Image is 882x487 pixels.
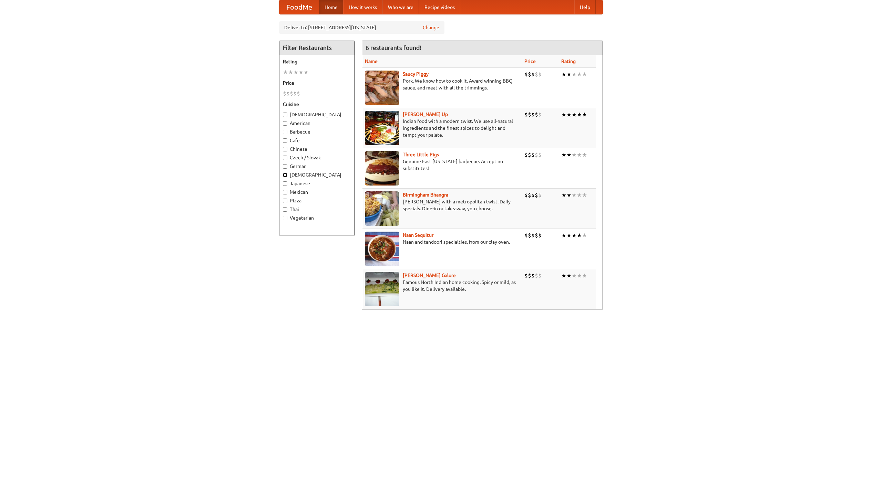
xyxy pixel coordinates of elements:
[283,130,287,134] input: Barbecue
[283,138,287,143] input: Cafe
[582,71,587,78] li: ★
[572,71,577,78] li: ★
[283,146,351,152] label: Chinese
[423,24,439,31] a: Change
[365,158,519,172] p: Genuine East [US_STATE] barbecue. Accept no substitutes!
[297,90,300,97] li: $
[577,71,582,78] li: ★
[283,111,351,118] label: [DEMOGRAPHIC_DATA]
[298,68,304,76] li: ★
[290,90,293,97] li: $
[365,198,519,212] p: [PERSON_NAME] with a metropolitan twist. Daily specials. Dine-in or takeaway, you choose.
[561,232,566,239] li: ★
[283,163,351,170] label: German
[566,272,572,279] li: ★
[538,191,542,199] li: $
[365,111,399,145] img: curryup.jpg
[288,68,293,76] li: ★
[365,77,519,91] p: Pork. We know how to cook it. Award-winning BBQ sauce, and meat with all the trimmings.
[561,151,566,159] li: ★
[283,171,351,178] label: [DEMOGRAPHIC_DATA]
[531,272,535,279] li: $
[304,68,309,76] li: ★
[524,59,536,64] a: Price
[403,112,448,117] a: [PERSON_NAME] Up
[566,191,572,199] li: ★
[524,111,528,118] li: $
[283,154,351,161] label: Czech / Slovak
[403,273,456,278] a: [PERSON_NAME] Galore
[283,199,287,203] input: Pizza
[283,173,287,177] input: [DEMOGRAPHIC_DATA]
[283,156,287,160] input: Czech / Slovak
[531,151,535,159] li: $
[382,0,419,14] a: Who we are
[577,151,582,159] li: ★
[528,272,531,279] li: $
[283,207,287,212] input: Thai
[283,197,351,204] label: Pizza
[283,101,351,108] h5: Cuisine
[566,111,572,118] li: ★
[283,190,287,194] input: Mexican
[535,191,538,199] li: $
[538,272,542,279] li: $
[528,191,531,199] li: $
[293,68,298,76] li: ★
[524,232,528,239] li: $
[538,71,542,78] li: $
[531,71,535,78] li: $
[577,191,582,199] li: ★
[403,152,439,157] a: Three Little Pigs
[365,272,399,306] img: currygalore.jpg
[535,272,538,279] li: $
[319,0,343,14] a: Home
[538,111,542,118] li: $
[531,191,535,199] li: $
[403,71,429,77] b: Saucy Piggy
[283,214,351,221] label: Vegetarian
[524,272,528,279] li: $
[293,90,297,97] li: $
[531,232,535,239] li: $
[524,71,528,78] li: $
[582,272,587,279] li: ★
[283,147,287,151] input: Chinese
[538,232,542,239] li: $
[365,279,519,293] p: Famous North Indian home cooking. Spicy or mild, as you like it. Delivery available.
[574,0,596,14] a: Help
[366,44,421,51] ng-pluralize: 6 restaurants found!
[283,68,288,76] li: ★
[582,232,587,239] li: ★
[561,59,576,64] a: Rating
[279,41,355,55] h4: Filter Restaurants
[343,0,382,14] a: How it works
[365,59,378,64] a: Name
[403,192,448,198] b: Birmingham Bhangra
[528,71,531,78] li: $
[572,151,577,159] li: ★
[279,21,444,34] div: Deliver to: [STREET_ADDRESS][US_STATE]
[566,232,572,239] li: ★
[577,111,582,118] li: ★
[535,71,538,78] li: $
[572,111,577,118] li: ★
[582,191,587,199] li: ★
[572,232,577,239] li: ★
[535,232,538,239] li: $
[535,111,538,118] li: $
[283,180,351,187] label: Japanese
[283,90,286,97] li: $
[283,137,351,144] label: Cafe
[283,164,287,169] input: German
[283,206,351,213] label: Thai
[283,216,287,220] input: Vegetarian
[283,189,351,195] label: Mexican
[283,113,287,117] input: [DEMOGRAPHIC_DATA]
[582,111,587,118] li: ★
[365,232,399,266] img: naansequitur.jpg
[283,80,351,86] h5: Price
[365,191,399,226] img: bhangra.jpg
